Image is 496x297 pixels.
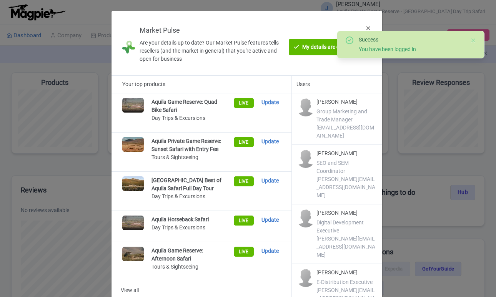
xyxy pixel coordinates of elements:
p: [PERSON_NAME] [316,269,377,277]
div: Users [292,75,382,93]
img: market_pulse-1-0a5220b3d29e4a0de46fb7534bebe030.svg [122,31,135,63]
p: Day Trips & Excursions [151,114,226,122]
img: contact-b11cc6e953956a0c50a2f97983291f06.png [296,269,315,287]
p: Day Trips & Excursions [151,192,226,201]
div: Are your details up to date? Our Market Pulse features tells resellers (and the market in general... [140,39,288,63]
img: Aquila_Stills_13_ch8rrf.jpg [122,176,144,191]
p: [GEOGRAPHIC_DATA] Best of Aquila Safari Full Day Tour [151,176,226,192]
p: Aquila Horseback Safari [151,216,226,224]
div: [PERSON_NAME][EMAIL_ADDRESS][DOMAIN_NAME] [316,175,377,199]
img: uy9ks1hy4hdyk0co5sx9.jpg [122,247,144,261]
img: re5yxfawq1ulj2kvx7n3.jpg [122,137,144,152]
p: Aquila Game Reserve: Afternoon Safari [151,247,226,263]
p: Aquila Game Reserve: Quad Bike Safari [151,98,226,114]
div: [EMAIL_ADDRESS][DOMAIN_NAME] [316,124,377,140]
btn: My details are current [288,39,359,62]
img: contact-b11cc6e953956a0c50a2f97983291f06.png [296,98,315,116]
p: Day Trips & Excursions [151,224,226,232]
div: [PERSON_NAME][EMAIL_ADDRESS][DOMAIN_NAME] [316,235,377,259]
p: Aquila Private Game Reserve: Sunset Safari with Entry Fee [151,137,226,153]
div: SEO and SEM Coordinator [316,159,377,175]
div: E-Distribution Executive [316,278,377,286]
h4: Market Pulse [140,27,288,34]
div: Update [261,137,281,146]
p: [PERSON_NAME] [316,98,377,106]
img: contact-b11cc6e953956a0c50a2f97983291f06.png [296,149,315,168]
div: Update [261,176,281,185]
p: [PERSON_NAME] [316,149,377,158]
div: Update [261,98,281,106]
p: Tours & Sightseeing [151,153,226,161]
div: Update [261,247,281,255]
div: You have been logged in [359,45,464,53]
p: Tours & Sightseeing [151,263,226,271]
div: Group Marketing and Trade Manager [316,108,377,124]
div: Update [261,216,281,224]
img: IMG_9675_tsj8rf.jpg [122,216,144,230]
img: contact-b11cc6e953956a0c50a2f97983291f06.png [296,209,315,227]
div: Digital Development Executive [316,219,377,235]
div: View all [121,286,282,294]
div: Your top products [112,75,291,93]
img: IMG_9675_tsj8rf.jpg [122,98,144,113]
button: Close [470,36,476,45]
p: [PERSON_NAME] [316,209,377,217]
div: Success [359,36,464,44]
